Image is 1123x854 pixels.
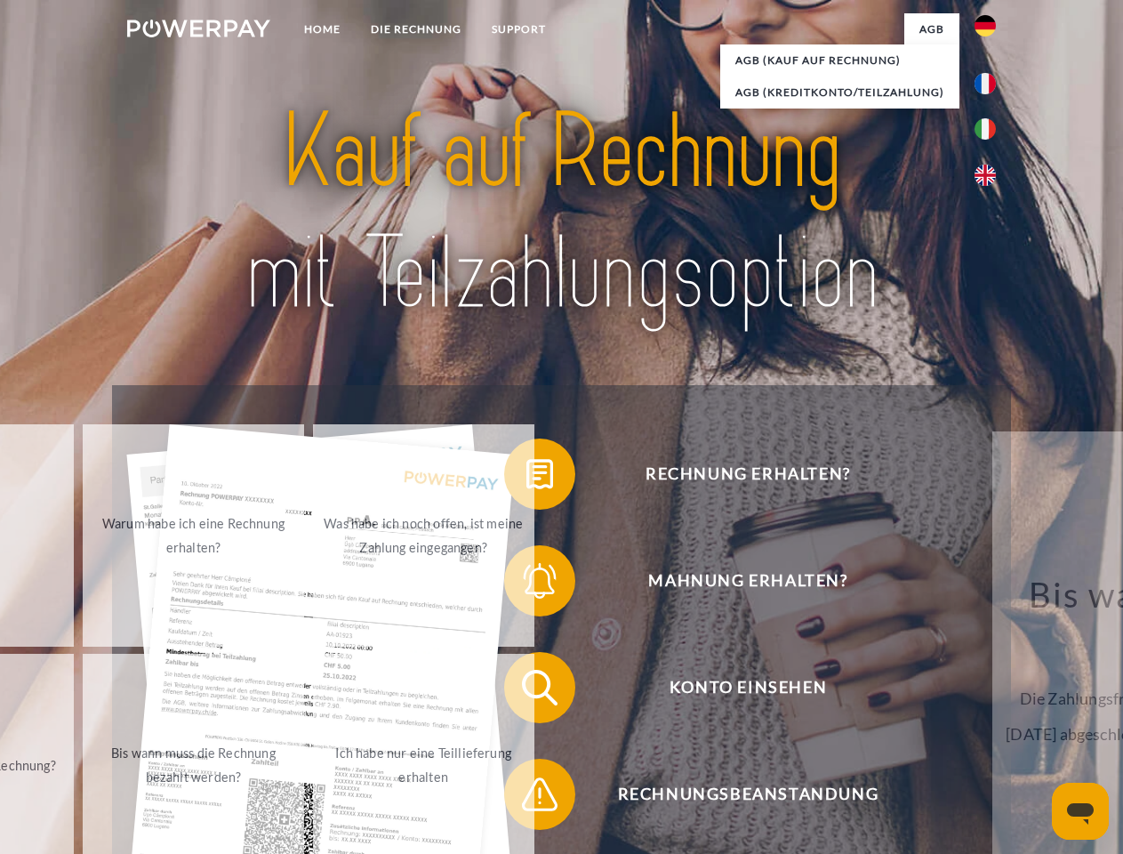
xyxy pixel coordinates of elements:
span: Rechnungsbeanstandung [530,759,966,830]
button: Konto einsehen [504,652,967,723]
a: Was habe ich noch offen, ist meine Zahlung eingegangen? [313,424,534,647]
img: logo-powerpay-white.svg [127,20,270,37]
a: SUPPORT [477,13,561,45]
img: it [975,118,996,140]
img: en [975,165,996,186]
a: Home [289,13,356,45]
a: AGB (Kauf auf Rechnung) [720,44,959,77]
iframe: Schaltfläche zum Öffnen des Messaging-Fensters [1052,783,1109,840]
img: title-powerpay_de.svg [170,85,953,341]
a: AGB (Kreditkonto/Teilzahlung) [720,77,959,109]
div: Was habe ich noch offen, ist meine Zahlung eingegangen? [324,512,524,560]
img: de [975,15,996,36]
div: Bis wann muss die Rechnung bezahlt werden? [93,741,293,789]
img: fr [975,73,996,94]
a: DIE RECHNUNG [356,13,477,45]
div: Warum habe ich eine Rechnung erhalten? [93,512,293,560]
div: Ich habe nur eine Teillieferung erhalten [324,741,524,789]
a: agb [904,13,959,45]
button: Rechnungsbeanstandung [504,759,967,830]
span: Konto einsehen [530,652,966,723]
